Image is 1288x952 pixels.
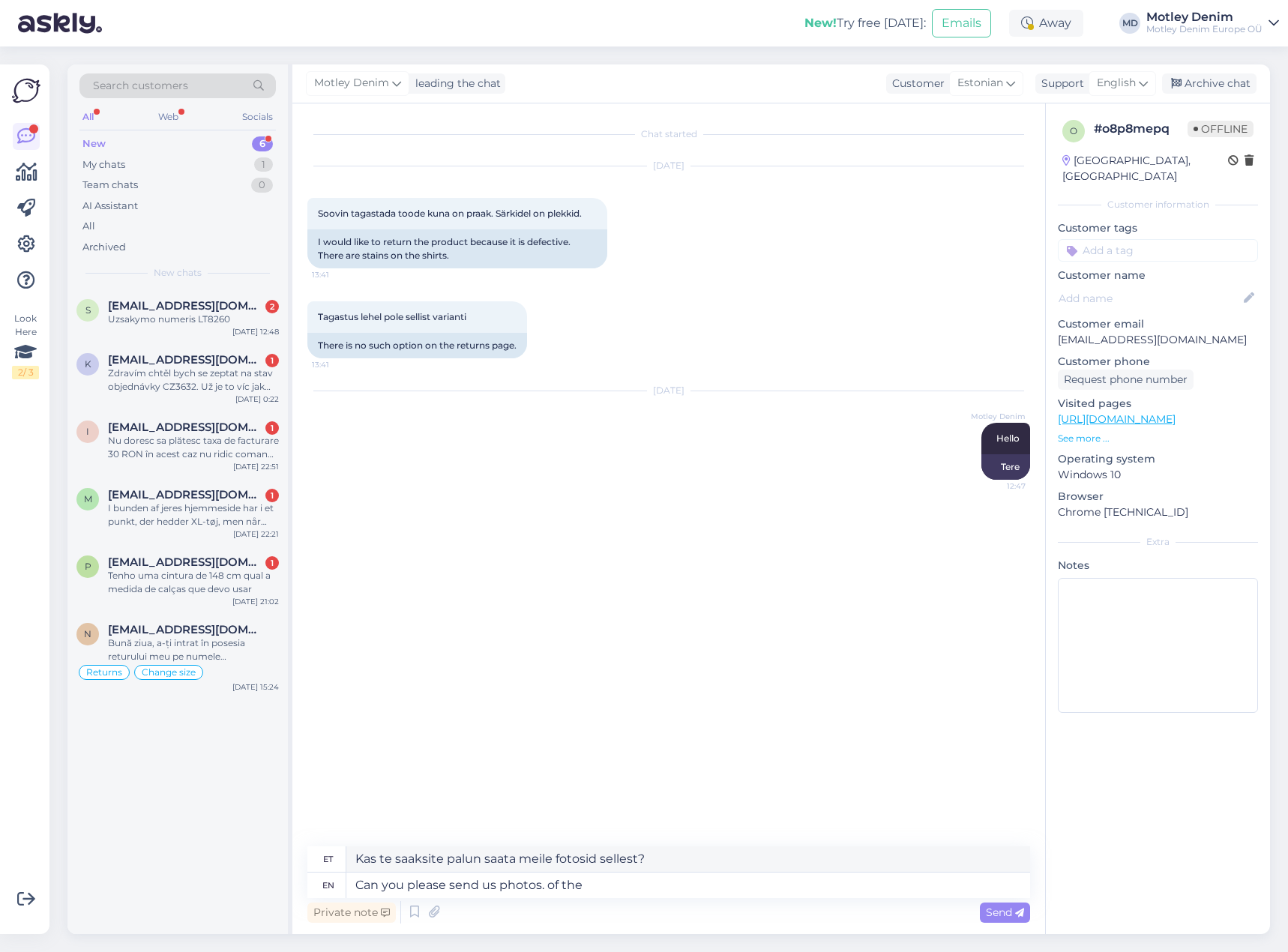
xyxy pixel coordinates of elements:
[154,266,202,280] span: New chats
[84,493,92,504] span: m
[108,353,264,367] span: kola.v04@gmail.com
[239,107,276,127] div: Socials
[1058,504,1258,520] p: Chrome [TECHNICAL_ID]
[108,555,264,569] span: pereiraduarte74@outlook.com
[312,359,368,370] span: 13:41
[1058,220,1258,236] p: Customer tags
[265,300,279,313] div: 2
[804,16,837,30] b: New!
[346,873,1030,898] textarea: Can you please send us photos. of the
[346,846,1030,872] textarea: Kas te saaksite palun saata meile fotosid sellest?
[251,178,273,193] div: 0
[108,421,264,434] span: Ionica.trotea@gmail.com
[232,326,279,337] div: [DATE] 12:48
[1094,120,1188,138] div: # o8p8mepq
[322,873,334,898] div: en
[86,668,122,677] span: Returns
[85,561,91,572] span: p
[1058,316,1258,332] p: Customer email
[85,358,91,370] span: k
[323,846,333,872] div: et
[1162,73,1257,94] div: Archive chat
[1058,467,1258,483] p: Windows 10
[981,454,1030,480] div: Tere
[12,312,39,379] div: Look Here
[232,596,279,607] div: [DATE] 21:02
[93,78,188,94] span: Search customers
[108,488,264,501] span: mup@mail.dk
[1058,396,1258,412] p: Visited pages
[1058,558,1258,573] p: Notes
[1070,125,1077,136] span: o
[254,157,273,172] div: 1
[235,394,279,405] div: [DATE] 0:22
[312,269,368,280] span: 13:41
[108,569,279,596] div: Tenho uma cintura de 148 cm qual a medida de calças que devo usar
[1119,13,1140,34] div: MD
[1062,153,1228,184] div: [GEOGRAPHIC_DATA], [GEOGRAPHIC_DATA]
[1058,451,1258,467] p: Operating system
[108,501,279,528] div: I bunden af jeres hjemmeside har i et punkt, der hedder XL-tøj, men når man klikker på det så er ...
[85,304,91,316] span: s
[82,219,95,234] div: All
[82,136,106,151] div: New
[12,366,39,379] div: 2 / 3
[12,76,40,105] img: Askly Logo
[142,668,196,677] span: Change size
[82,240,126,255] div: Archived
[409,76,501,91] div: leading the chat
[307,333,527,358] div: There is no such option on the returns page.
[108,299,264,313] span: salvijus.juodikis92@gmail.com
[1058,354,1258,370] p: Customer phone
[986,906,1024,919] span: Send
[1058,412,1176,426] a: [URL][DOMAIN_NAME]
[82,199,138,214] div: AI Assistant
[265,556,279,570] div: 1
[1146,23,1263,35] div: Motley Denim Europe OÜ
[1188,121,1254,137] span: Offline
[996,433,1020,444] span: Hello
[108,623,264,636] span: neculae.bogdan@yahoo.com
[265,489,279,502] div: 1
[307,127,1030,141] div: Chat started
[1058,332,1258,348] p: [EMAIL_ADDRESS][DOMAIN_NAME]
[1058,370,1194,390] div: Request phone number
[1097,75,1136,91] span: English
[1058,489,1258,504] p: Browser
[108,313,279,326] div: Uzsakymo numeris LT8260
[265,354,279,367] div: 1
[307,384,1030,397] div: [DATE]
[886,76,945,91] div: Customer
[232,681,279,693] div: [DATE] 15:24
[233,461,279,472] div: [DATE] 22:51
[1059,290,1241,307] input: Add name
[307,159,1030,172] div: [DATE]
[108,636,279,663] div: Bună ziua, a-ți intrat în posesia returului meu pe numele [PERSON_NAME]?
[307,903,396,923] div: Private note
[804,14,926,32] div: Try free [DATE]:
[86,426,89,437] span: I
[155,107,181,127] div: Web
[314,75,389,91] span: Motley Denim
[82,178,138,193] div: Team chats
[1058,198,1258,211] div: Customer information
[252,136,273,151] div: 6
[1009,10,1083,37] div: Away
[1035,76,1084,91] div: Support
[108,434,279,461] div: Nu doresc sa plătesc taxa de facturare 30 RON în acest caz nu ridic comanda am înțeles transportu...
[233,528,279,540] div: [DATE] 22:21
[932,9,991,37] button: Emails
[307,229,607,268] div: I would like to return the product because it is defective. There are stains on the shirts.
[108,367,279,394] div: Zdravím chtěl bych se zeptat na stav objednávky CZ3632. Už je to víc jak týden od objednání.
[84,628,91,639] span: n
[1058,239,1258,262] input: Add a tag
[79,107,97,127] div: All
[1058,535,1258,549] div: Extra
[82,157,125,172] div: My chats
[318,311,466,322] span: Tagastus lehel pole sellist varianti
[1058,432,1258,445] p: See more ...
[969,411,1026,422] span: Motley Denim
[1146,11,1263,23] div: Motley Denim
[957,75,1003,91] span: Estonian
[1058,268,1258,283] p: Customer name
